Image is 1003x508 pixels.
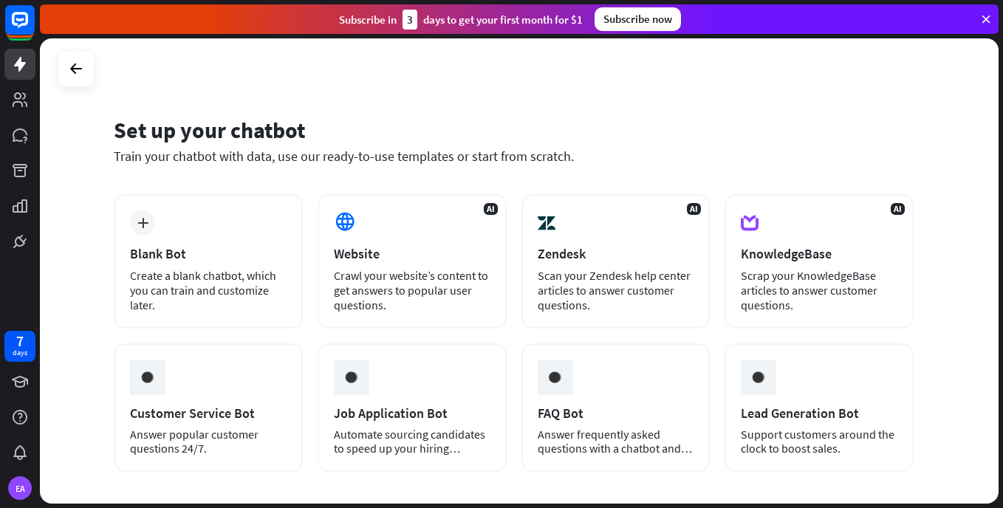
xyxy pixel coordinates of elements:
div: Subscribe in days to get your first month for $1 [339,10,583,30]
div: days [13,348,27,358]
div: EA [8,476,32,500]
div: Subscribe now [595,7,681,31]
a: 7 days [4,331,35,362]
div: 3 [403,10,417,30]
div: 7 [16,334,24,348]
